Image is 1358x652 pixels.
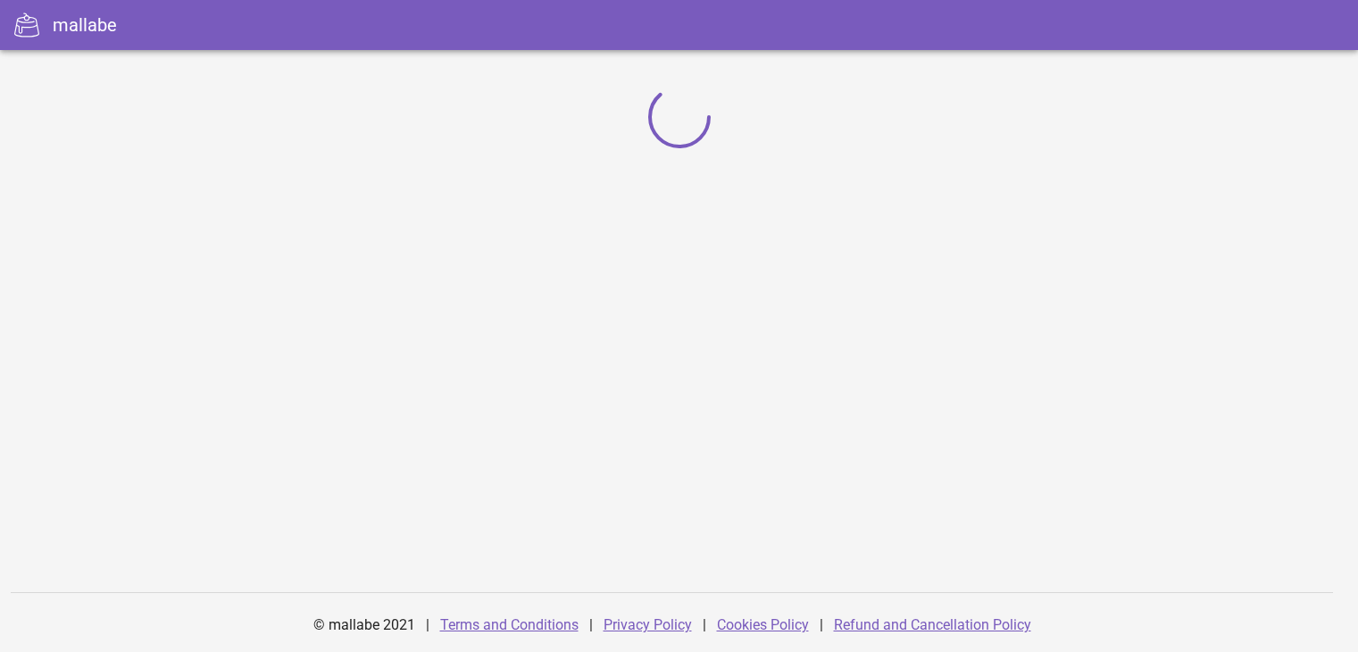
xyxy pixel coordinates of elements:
[834,616,1031,633] a: Refund and Cancellation Policy
[589,604,593,647] div: |
[426,604,429,647] div: |
[820,604,823,647] div: |
[440,616,579,633] a: Terms and Conditions
[703,604,706,647] div: |
[303,604,426,647] div: © mallabe 2021
[604,616,692,633] a: Privacy Policy
[717,616,809,633] a: Cookies Policy
[53,12,117,38] div: mallabe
